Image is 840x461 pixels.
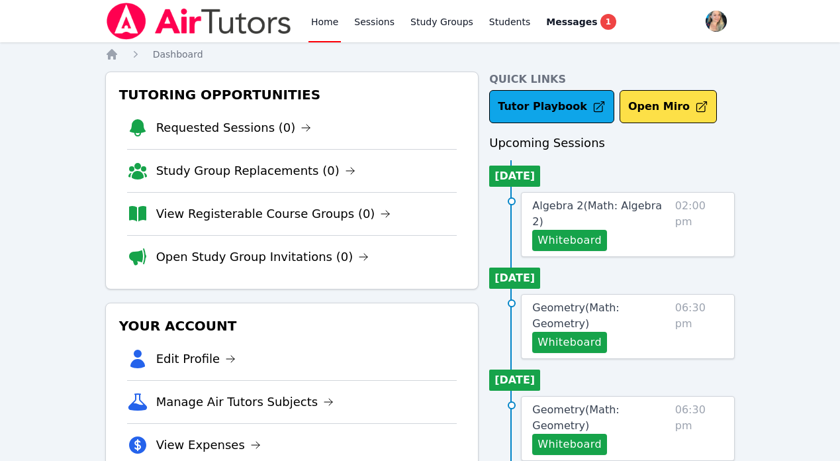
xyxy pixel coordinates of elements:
[489,134,735,152] h3: Upcoming Sessions
[117,83,468,107] h3: Tutoring Opportunities
[532,332,607,353] button: Whiteboard
[156,350,236,368] a: Edit Profile
[489,370,540,391] li: [DATE]
[105,3,293,40] img: Air Tutors
[532,198,669,230] a: Algebra 2(Math: Algebra 2)
[489,166,540,187] li: [DATE]
[532,301,619,330] span: Geometry ( Math: Geometry )
[675,300,724,353] span: 06:30 pm
[156,205,391,223] a: View Registerable Course Groups (0)
[489,268,540,289] li: [DATE]
[532,403,619,432] span: Geometry ( Math: Geometry )
[156,393,334,411] a: Manage Air Tutors Subjects
[489,90,614,123] a: Tutor Playbook
[532,230,607,251] button: Whiteboard
[153,48,203,61] a: Dashboard
[546,15,597,28] span: Messages
[532,402,669,434] a: Geometry(Math: Geometry)
[675,402,724,455] span: 06:30 pm
[489,72,735,87] h4: Quick Links
[156,162,355,180] a: Study Group Replacements (0)
[156,248,369,266] a: Open Study Group Invitations (0)
[105,48,735,61] nav: Breadcrumb
[620,90,717,123] button: Open Miro
[600,14,616,30] span: 1
[156,436,261,454] a: View Expenses
[532,199,662,228] span: Algebra 2 ( Math: Algebra 2 )
[532,434,607,455] button: Whiteboard
[153,49,203,60] span: Dashboard
[117,314,468,338] h3: Your Account
[675,198,724,251] span: 02:00 pm
[532,300,669,332] a: Geometry(Math: Geometry)
[156,119,312,137] a: Requested Sessions (0)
